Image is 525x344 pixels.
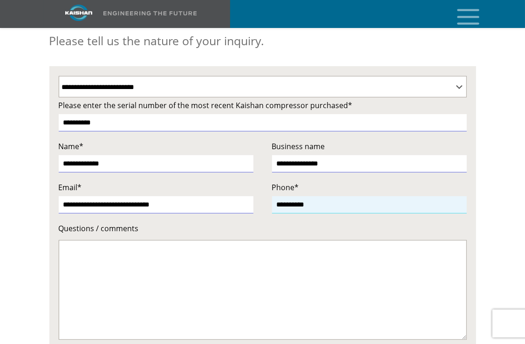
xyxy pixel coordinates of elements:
label: Business name [272,140,467,153]
p: Please tell us the nature of your inquiry. [49,31,476,50]
label: Please enter the serial number of the most recent Kaishan compressor purchased* [59,99,467,112]
img: Engineering the future [103,11,197,15]
a: mobile menu [453,6,469,22]
label: Name* [59,140,253,153]
label: Phone* [272,181,467,194]
img: kaishan logo [44,5,114,21]
label: Email* [59,181,253,194]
